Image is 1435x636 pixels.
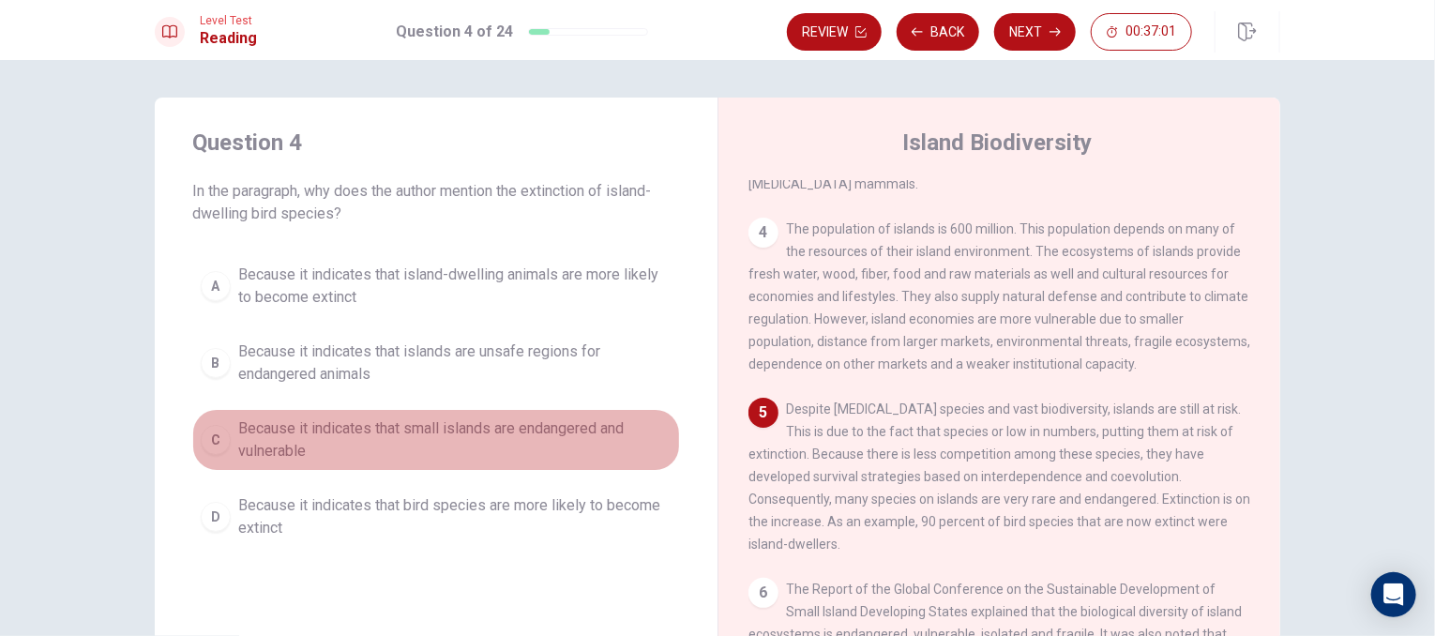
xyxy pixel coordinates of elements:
button: 00:37:01 [1091,13,1192,51]
span: Because it indicates that island-dwelling animals are more likely to become extinct [238,264,672,309]
button: Back [897,13,979,51]
span: Level Test [200,14,257,27]
div: 6 [748,578,778,608]
div: A [201,271,231,301]
button: CBecause it indicates that small islands are endangered and vulnerable [192,409,680,471]
div: C [201,425,231,455]
button: Next [994,13,1076,51]
div: Open Intercom Messenger [1371,572,1416,617]
span: Because it indicates that bird species are more likely to become extinct [238,494,672,539]
span: In the paragraph, why does the author mention the extinction of island-dwelling bird species? [192,180,680,225]
span: Because it indicates that small islands are endangered and vulnerable [238,417,672,462]
div: D [201,502,231,532]
h1: Reading [200,27,257,50]
h4: Island Biodiversity [902,128,1092,158]
span: 00:37:01 [1125,24,1176,39]
h4: Question 4 [192,128,680,158]
span: Because it indicates that islands are unsafe regions for endangered animals [238,341,672,386]
button: DBecause it indicates that bird species are more likely to become extinct [192,486,680,548]
span: Despite [MEDICAL_DATA] species and vast biodiversity, islands are still at risk. This is due to t... [748,401,1250,552]
button: ABecause it indicates that island-dwelling animals are more likely to become extinct [192,255,680,317]
div: B [201,348,231,378]
span: The population of islands is 600 million. This population depends on many of the resources of the... [748,221,1250,371]
button: Review [787,13,882,51]
h1: Question 4 of 24 [396,21,513,43]
button: BBecause it indicates that islands are unsafe regions for endangered animals [192,332,680,394]
div: 5 [748,398,778,428]
div: 4 [748,218,778,248]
